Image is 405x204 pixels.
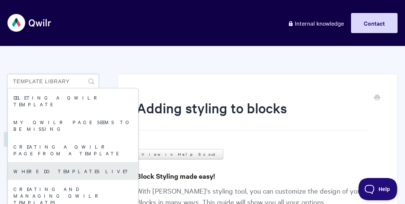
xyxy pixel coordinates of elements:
img: Qwilr Help Center [7,9,52,37]
a: Where Do Templates Live? [8,162,138,180]
a: View in Help Scout [137,149,223,159]
a: Designing Your Qwilr Pages [4,132,93,147]
a: Internal knowledge [282,13,350,33]
iframe: Toggle Customer Support [358,178,398,200]
a: Creating a Qwilr Page from a Template [8,137,138,162]
input: Search [7,74,99,89]
h1: Adding styling to blocks [137,98,367,130]
h3: Block Styling made easy! [137,171,379,181]
a: Contact [351,13,398,33]
a: Print this Article [374,94,380,102]
a: My Qwilr Page seems to be missing [8,113,138,137]
a: Deleting a Qwilr template [8,88,138,113]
